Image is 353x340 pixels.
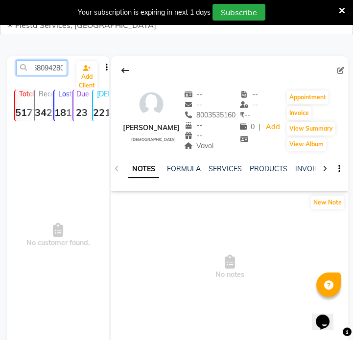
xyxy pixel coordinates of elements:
strong: 23 [73,106,90,118]
p: Due [75,90,90,98]
button: Subscribe [212,4,265,21]
a: FORMULA [167,164,201,173]
p: Lost [58,90,71,98]
strong: 221 [93,106,110,118]
div: Your subscription is expiring in next 1 days [78,7,211,18]
a: SERVICES [209,164,242,173]
img: avatar [137,90,166,119]
span: -- [184,100,203,109]
span: -- [240,100,259,109]
iframe: chat widget [312,301,343,330]
span: -- [240,111,250,119]
span: -- [184,131,203,140]
button: Appointment [287,91,329,104]
p: [DEMOGRAPHIC_DATA] [97,90,110,98]
p: Recent [39,90,51,98]
span: -- [240,90,259,99]
button: New Note [311,196,344,209]
div: Back to Client [115,61,136,80]
span: Vavol [184,141,214,150]
span: -- [184,90,203,99]
button: View Summary [287,122,335,136]
div: [PERSON_NAME] [123,123,180,133]
span: 8003535160 [184,111,236,119]
strong: 5177 [15,106,32,118]
button: View Album [287,137,326,151]
span: 0 [240,122,255,131]
span: | [259,122,260,132]
button: Invoice [287,106,311,120]
span: -- [184,121,203,130]
a: Add Client [76,61,97,92]
strong: 1810 [54,106,71,118]
input: Search by Name/Mobile/Email/Code [16,60,67,75]
strong: 342 [35,106,51,118]
span: ₹ [240,111,244,119]
p: Total [19,90,32,98]
a: Add [264,120,282,134]
span: [DEMOGRAPHIC_DATA] [131,137,176,142]
a: PRODUCTS [250,164,287,173]
span: No notes [111,218,348,316]
a: INVOICES [295,164,328,173]
a: NOTES [128,160,159,178]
